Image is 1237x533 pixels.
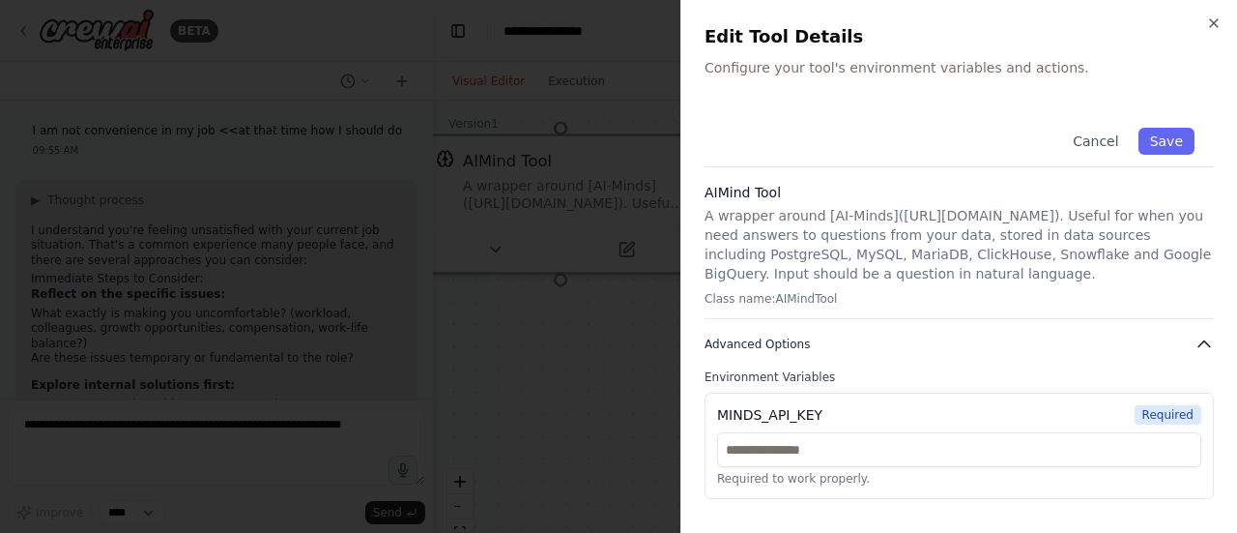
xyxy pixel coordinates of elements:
span: Advanced Options [705,337,810,352]
div: MINDS_API_KEY [717,405,822,425]
h2: Edit Tool Details [705,23,1214,50]
p: Class name: AIMindTool [705,291,1214,307]
p: A wrapper around [AI-Minds]([URL][DOMAIN_NAME]). Useful for when you need answers to questions fr... [705,206,1214,283]
button: Save [1138,128,1194,155]
span: Required [1135,405,1201,425]
p: Configure your tool's environment variables and actions. [705,58,1214,77]
button: Cancel [1061,128,1130,155]
p: Required to work properly. [717,471,1201,487]
h3: AIMind Tool [705,183,1214,202]
button: Advanced Options [705,335,1214,354]
label: Environment Variables [705,370,1214,385]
